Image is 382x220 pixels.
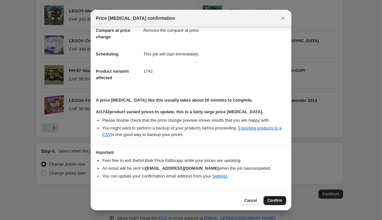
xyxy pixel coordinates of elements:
[241,196,261,205] button: Cancel
[102,165,286,172] li: An email will be sent to when the job has completed .
[102,117,286,124] li: Please double check that the price change preview shows results that you are happy with.
[143,22,286,39] dd: Remove the compare at price
[96,69,129,80] span: Product variants affected
[264,196,286,205] button: Confirm
[145,166,219,171] b: [EMAIL_ADDRESS][DOMAIN_NAME]
[96,52,118,56] span: Scheduling
[96,15,175,21] span: Price [MEDICAL_DATA] confirmation
[96,98,253,103] b: A price [MEDICAL_DATA] like this usually takes about 20 minutes to complete.
[102,173,286,179] li: You can update your confirmation email address from your .
[244,198,257,203] span: Cancel
[143,45,286,63] dd: This job will start immediately.
[96,28,130,39] span: Compare at price change
[267,198,282,203] span: Confirm
[212,174,228,178] a: Settings
[102,157,286,164] li: Feel free to exit the NA Bulk Price Editor app while your prices are updating.
[102,125,286,138] li: You might want to perform a backup of your products before proceeding. is one good way to backup ...
[96,109,263,114] b: At 1742 product variant prices to update, this is a fairly large price [MEDICAL_DATA].
[278,14,287,23] button: Close
[102,126,282,137] a: Exporting products to a CSV
[96,150,286,155] h3: Important
[143,63,286,80] dd: 1742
